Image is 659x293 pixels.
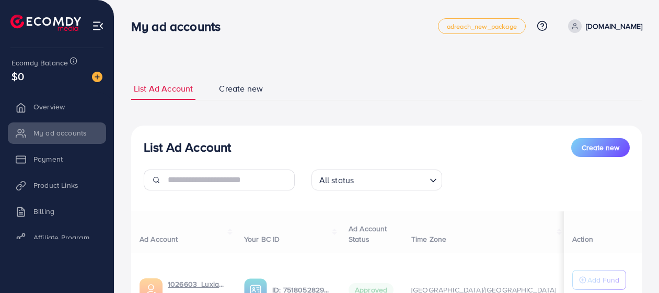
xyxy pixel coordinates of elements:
div: Search for option [311,170,442,190]
img: logo [10,15,81,31]
span: Create new [219,83,263,95]
img: menu [92,20,104,32]
span: $0 [11,69,24,84]
a: [DOMAIN_NAME] [564,19,642,33]
span: Create new [582,142,619,153]
h3: List Ad Account [144,140,231,155]
a: adreach_new_package [438,18,526,34]
img: image [92,72,102,82]
span: List Ad Account [134,83,193,95]
input: Search for option [357,171,425,188]
h3: My ad accounts [131,19,229,34]
span: adreach_new_package [447,23,517,30]
span: Ecomdy Balance [11,58,68,68]
button: Create new [571,138,630,157]
p: [DOMAIN_NAME] [586,20,642,32]
span: All status [317,173,356,188]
